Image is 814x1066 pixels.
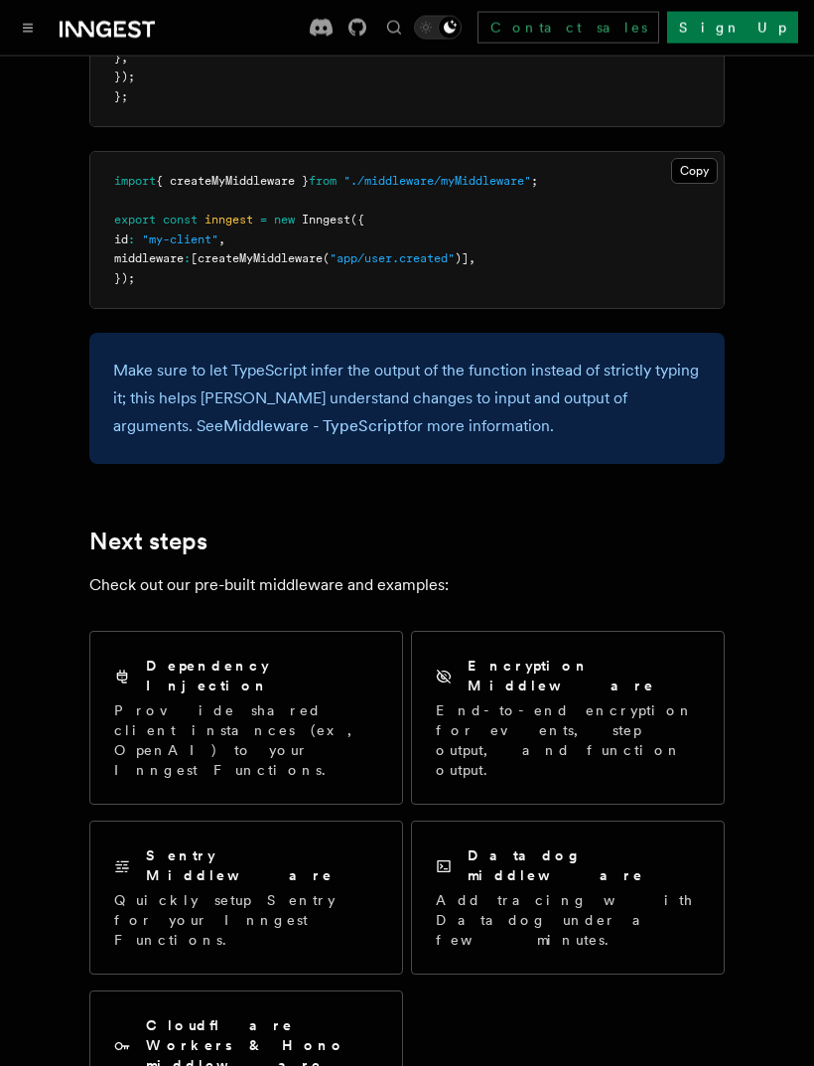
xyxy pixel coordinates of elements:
span: import [114,175,156,189]
span: new [274,214,295,228]
p: Check out our pre-built middleware and examples: [89,572,725,600]
span: const [163,214,198,228]
p: Add tracing with Datadog under a few minutes. [436,891,700,951]
a: Contact sales [477,12,659,44]
button: Find something... [382,16,406,40]
span: from [309,175,337,189]
span: createMyMiddleware [198,252,323,266]
p: Provide shared client instances (ex, OpenAI) to your Inngest Functions. [114,701,378,781]
span: }); [114,272,135,286]
button: Toggle navigation [16,16,40,40]
span: export [114,214,156,228]
a: Datadog middlewareAdd tracing with Datadog under a few minutes. [411,822,725,976]
span: } [114,52,121,66]
a: Sentry MiddlewareQuickly setup Sentry for your Inngest Functions. [89,822,403,976]
span: }); [114,71,135,84]
button: Copy [671,159,718,185]
span: "my-client" [142,233,218,247]
span: ( [323,252,330,266]
span: , [218,233,225,247]
p: End-to-end encryption for events, step output, and function output. [436,701,700,781]
a: Dependency InjectionProvide shared client instances (ex, OpenAI) to your Inngest Functions. [89,632,403,806]
h2: Encryption Middleware [468,657,700,696]
a: Encryption MiddlewareEnd-to-end encryption for events, step output, and function output. [411,632,725,806]
span: [ [191,252,198,266]
h2: Dependency Injection [146,657,378,696]
p: Make sure to let TypeScript infer the output of the function instead of strictly typing it; this ... [113,358,701,441]
span: ({ [350,214,364,228]
span: { createMyMiddleware } [156,175,309,189]
span: middleware [114,252,184,266]
span: "app/user.created" [330,252,455,266]
h2: Datadog middleware [468,846,700,886]
span: , [121,52,128,66]
a: Next steps [89,529,207,556]
p: Quickly setup Sentry for your Inngest Functions. [114,891,378,951]
span: }; [114,90,128,104]
span: id [114,233,128,247]
span: inngest [204,214,253,228]
h2: Sentry Middleware [146,846,378,886]
span: , [469,252,475,266]
span: Inngest [302,214,350,228]
span: : [128,233,135,247]
span: = [260,214,267,228]
span: ; [531,175,538,189]
span: : [184,252,191,266]
a: Sign Up [667,12,798,44]
span: )] [455,252,469,266]
a: Middleware - TypeScript [223,417,403,436]
button: Toggle dark mode [414,16,462,40]
span: "./middleware/myMiddleware" [343,175,531,189]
